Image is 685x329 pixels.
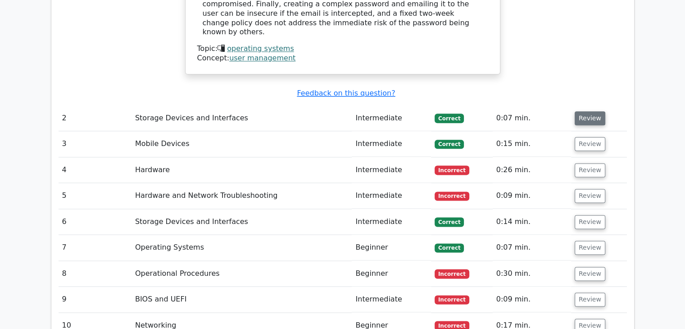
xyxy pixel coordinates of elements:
[435,217,464,226] span: Correct
[132,105,352,131] td: Storage Devices and Interfaces
[352,157,431,183] td: Intermediate
[575,215,605,229] button: Review
[352,209,431,235] td: Intermediate
[352,235,431,260] td: Beginner
[493,157,571,183] td: 0:26 min.
[352,183,431,209] td: Intermediate
[575,241,605,255] button: Review
[132,157,352,183] td: Hardware
[59,157,132,183] td: 4
[352,131,431,157] td: Intermediate
[435,192,469,201] span: Incorrect
[197,54,488,63] div: Concept:
[352,105,431,131] td: Intermediate
[132,183,352,209] td: Hardware and Network Troubleshooting
[59,261,132,287] td: 8
[132,287,352,312] td: BIOS and UEFI
[435,165,469,174] span: Incorrect
[435,140,464,149] span: Correct
[493,105,571,131] td: 0:07 min.
[132,235,352,260] td: Operating Systems
[575,292,605,306] button: Review
[132,131,352,157] td: Mobile Devices
[493,209,571,235] td: 0:14 min.
[575,267,605,281] button: Review
[297,89,395,97] a: Feedback on this question?
[59,235,132,260] td: 7
[493,261,571,287] td: 0:30 min.
[197,44,488,54] div: Topic:
[59,287,132,312] td: 9
[229,54,295,62] a: user management
[435,114,464,123] span: Correct
[493,183,571,209] td: 0:09 min.
[227,44,294,53] a: operating systems
[575,137,605,151] button: Review
[352,287,431,312] td: Intermediate
[575,111,605,125] button: Review
[493,235,571,260] td: 0:07 min.
[352,261,431,287] td: Beginner
[132,209,352,235] td: Storage Devices and Interfaces
[132,261,352,287] td: Operational Procedures
[59,183,132,209] td: 5
[435,269,469,278] span: Incorrect
[435,295,469,304] span: Incorrect
[59,131,132,157] td: 3
[435,243,464,252] span: Correct
[493,131,571,157] td: 0:15 min.
[575,189,605,203] button: Review
[59,209,132,235] td: 6
[59,105,132,131] td: 2
[575,163,605,177] button: Review
[493,287,571,312] td: 0:09 min.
